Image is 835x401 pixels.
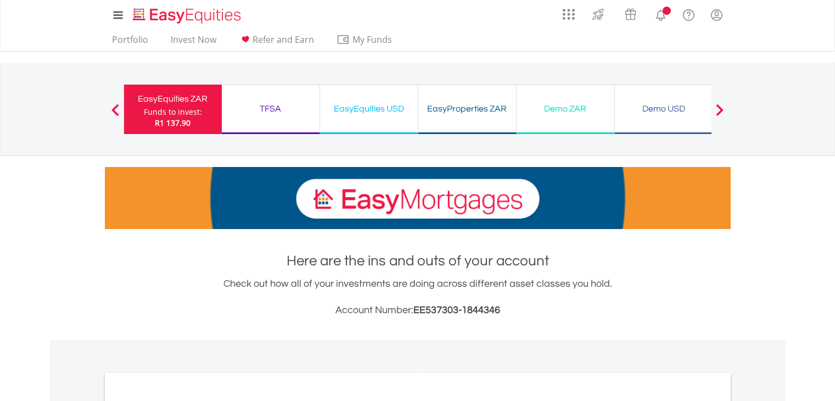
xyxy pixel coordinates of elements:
[155,118,190,128] span: R1 137.90
[105,303,731,318] h3: Account Number:
[105,276,731,318] div: Check out how all of your investments are doing across different asset classes you hold.
[327,101,411,116] div: EasyEquities USD
[144,107,202,118] div: Funds to invest:
[614,3,647,23] a: Vouchers
[556,3,582,20] a: AppsGrid
[128,3,245,25] a: Home page
[563,8,575,20] img: grid-menu-icon.svg
[709,109,731,120] button: Next
[647,3,675,25] a: Notifications
[523,101,608,116] div: Demo ZAR
[228,101,313,116] div: TFSA
[131,91,215,107] div: EasyEquities ZAR
[703,3,731,27] a: My Profile
[621,101,706,116] div: Demo USD
[104,109,126,120] button: Previous
[675,3,703,25] a: FAQ's and Support
[589,5,607,23] img: thrive-v2.svg
[425,101,509,116] div: EasyProperties ZAR
[166,34,221,51] a: Invest Now
[131,7,245,25] img: EasyEquities_Logo.png
[337,32,408,47] span: My Funds
[413,305,500,315] span: EE537303-1844346
[621,5,640,23] img: vouchers-v2.svg
[108,34,153,51] a: Portfolio
[253,34,314,46] span: Refer and Earn
[105,167,731,229] img: EasyMortage Promotion Banner
[105,251,731,271] h1: Here are the ins and outs of your account
[234,34,318,51] a: Refer and Earn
